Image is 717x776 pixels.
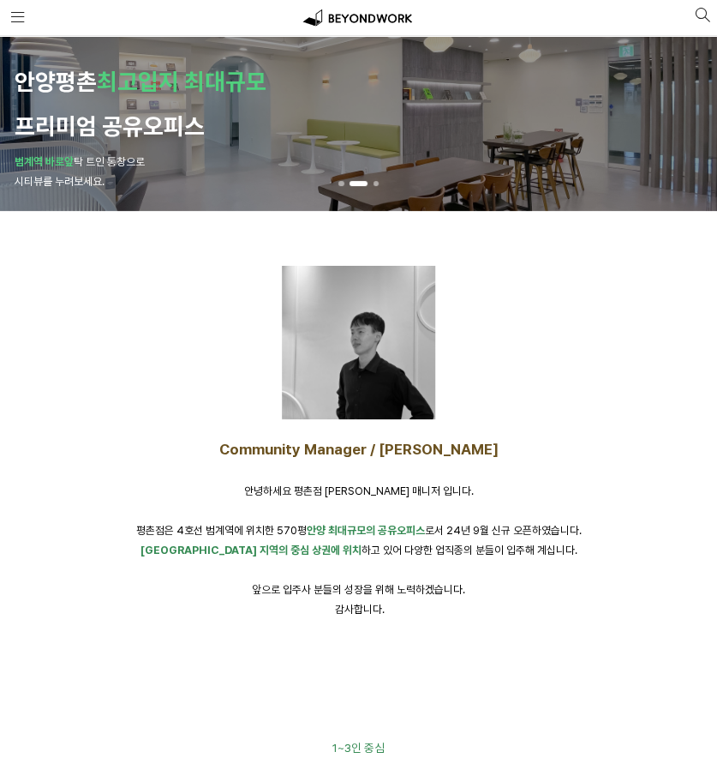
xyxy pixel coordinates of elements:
[140,544,577,556] span: 하고 있어 다양한 업직종의 분들이 입주해 계십니다.
[136,524,582,537] span: 평촌점은 4호선 범계역에 위치한 570평 로서 24년 9월 신규 오픈하였습니다.
[307,524,425,537] span: 안양 최대규모의 공유오피스
[332,741,385,755] span: 1~3인 중심
[140,544,361,556] span: [GEOGRAPHIC_DATA] 지역의 중심 상권에 위치
[244,484,474,497] span: 안녕하세요 평촌점 [PERSON_NAME] 매니저 입니다.
[252,583,465,596] span: 앞으로 입주사 분들의 성장을 위해 노력하겠습니다.
[335,603,385,616] span: 감사합니다.
[219,441,499,458] span: Community Manager / [PERSON_NAME]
